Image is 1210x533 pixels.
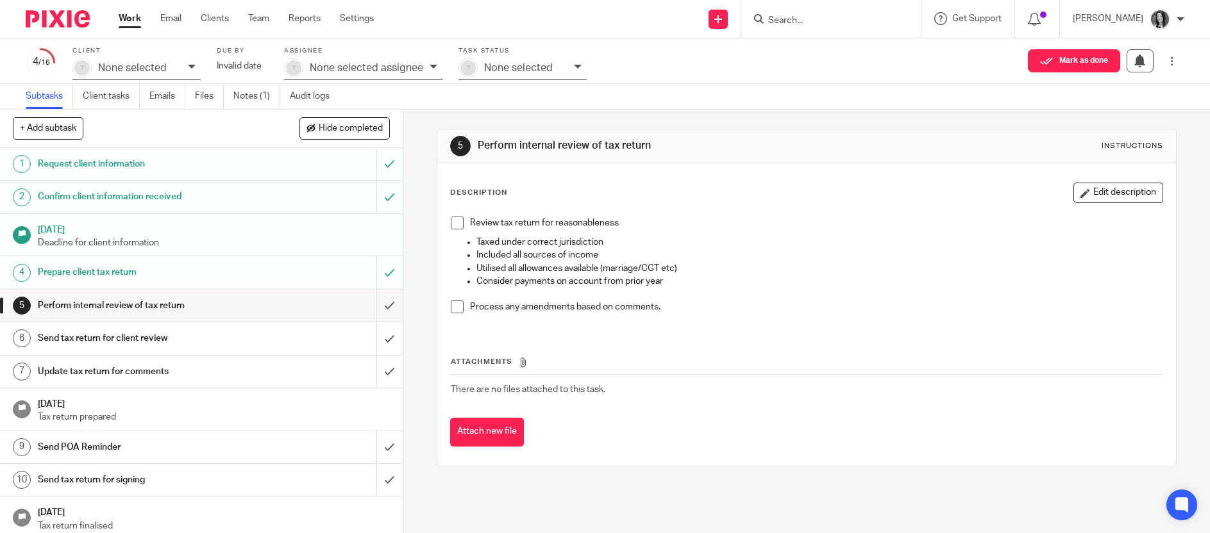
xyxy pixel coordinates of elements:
a: Clients [201,12,229,25]
div: 5 [450,136,471,156]
h1: [DATE] [38,220,390,236]
button: Hide completed [299,117,390,139]
a: Files [195,84,224,109]
div: ? [74,60,90,76]
a: Team [248,12,269,25]
div: ? [286,60,301,76]
button: Edit description [1073,183,1163,203]
h1: Prepare client tax return [38,263,255,282]
span: Invalid date [217,61,262,70]
div: 4 [13,264,31,282]
p: Review tax return for reasonableness [470,217,1162,229]
h1: [DATE] [38,395,390,411]
a: Notes (1) [233,84,280,109]
button: Mark as done [1028,49,1120,72]
p: Deadline for client information [38,236,390,249]
a: Email [160,12,181,25]
p: Tax return finalised [38,520,390,532]
p: Taxed under correct jurisdiction [476,236,1162,249]
label: Due by [217,47,268,55]
label: Task status [458,47,587,55]
p: None selected assignee [310,62,423,74]
span: Attachments [451,358,512,365]
a: Reports [289,12,321,25]
a: Work [119,12,141,25]
div: 7 [13,363,31,381]
h1: Perform internal review of tax return [38,296,255,315]
input: Search [767,15,882,27]
h1: Perform internal review of tax return [478,139,834,152]
div: 4 [26,54,56,69]
span: There are no files attached to this task. [451,385,605,394]
p: None selected [484,62,553,74]
img: Pixie [26,10,90,28]
p: Tax return prepared [38,411,390,423]
div: 6 [13,329,31,347]
a: Audit logs [290,84,339,109]
p: Process any amendments based on comments. [470,300,1162,313]
a: Settings [340,12,374,25]
div: Instructions [1102,141,1163,151]
span: Get Support [952,14,1002,23]
div: 9 [13,438,31,456]
div: 5 [13,297,31,315]
h1: [DATE] [38,503,390,519]
div: ? [460,60,476,76]
h1: Update tax return for comments [38,362,255,381]
p: Description [450,188,507,198]
p: Consider payments on account from prior year [476,275,1162,288]
span: Hide completed [319,124,383,134]
a: Subtasks [26,84,73,109]
p: [PERSON_NAME] [1073,12,1143,25]
a: Client tasks [83,84,140,109]
div: 10 [13,471,31,489]
label: Client [72,47,201,55]
h1: Send POA Reminder [38,438,255,457]
label: Assignee [284,47,442,55]
p: Included all sources of income [476,249,1162,261]
h1: Send tax return for signing [38,470,255,489]
div: 2 [13,188,31,206]
button: + Add subtask [13,117,83,139]
small: /16 [38,59,50,66]
button: Attach new file [450,418,524,447]
div: 1 [13,155,31,173]
p: None selected [98,62,167,74]
img: brodie%203%20small.jpg [1150,9,1170,29]
span: Mark as done [1059,56,1108,65]
a: Emails [149,84,185,109]
h1: Confirm client information received [38,187,255,206]
p: Utilised all allowances available (marriage/CGT etc) [476,262,1162,275]
h1: Request client information [38,154,255,174]
h1: Send tax return for client review [38,329,255,348]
